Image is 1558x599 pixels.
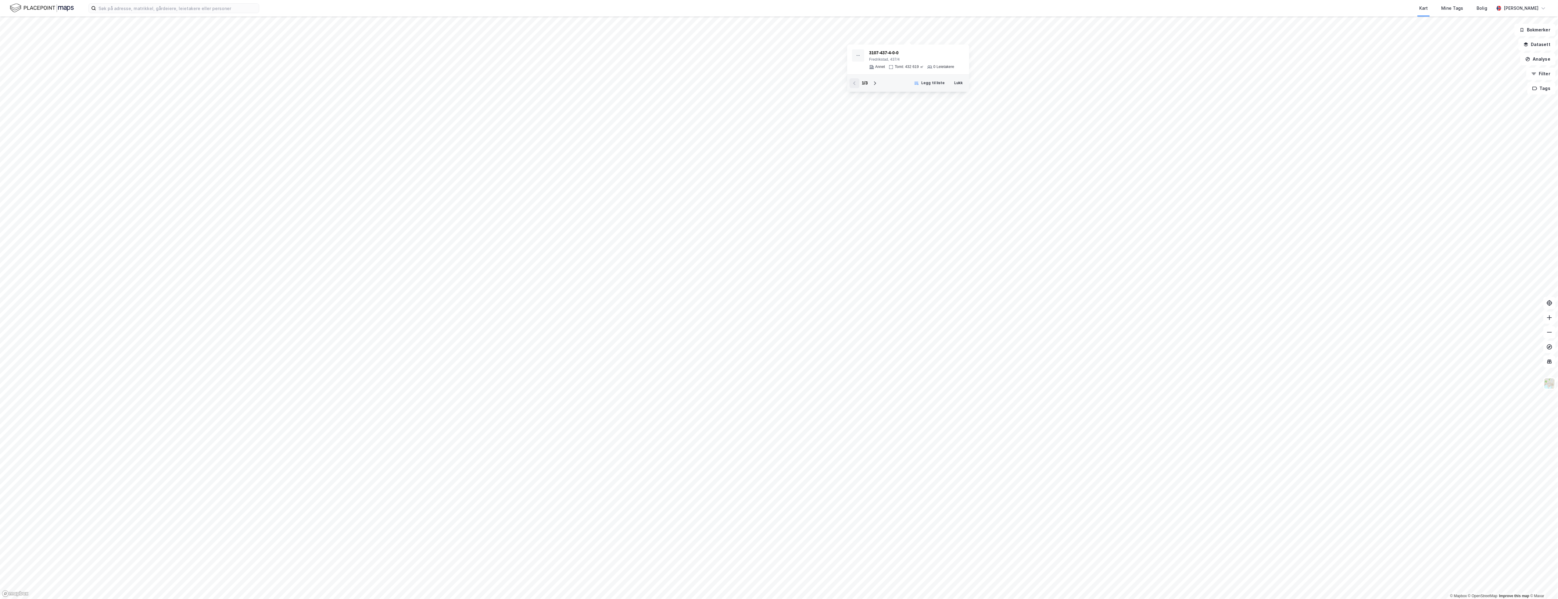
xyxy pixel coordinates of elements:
[1477,5,1487,12] div: Bolig
[1528,570,1558,599] div: Kontrollprogram for chat
[1504,5,1538,12] div: [PERSON_NAME]
[2,590,29,597] a: Mapbox homepage
[10,3,74,13] img: logo.f888ab2527a4732fd821a326f86c7f29.svg
[862,80,868,87] div: 1 / 3
[910,78,949,88] button: Legg til liste
[1450,594,1467,598] a: Mapbox
[1526,68,1556,80] button: Filter
[1520,53,1556,65] button: Analyse
[875,65,885,70] div: Annet
[869,57,954,62] div: Fredrikstad, 437/4
[1528,570,1558,599] iframe: Chat Widget
[1441,5,1463,12] div: Mine Tags
[1419,5,1428,12] div: Kart
[1518,38,1556,51] button: Datasett
[1514,24,1556,36] button: Bokmerker
[933,65,954,70] div: 0 Leietakere
[1499,594,1529,598] a: Improve this map
[895,65,923,70] div: Tomt: 432 619 ㎡
[1468,594,1498,598] a: OpenStreetMap
[1544,378,1555,389] img: Z
[950,78,967,88] button: Lukk
[96,4,259,13] input: Søk på adresse, matrikkel, gårdeiere, leietakere eller personer
[1527,82,1556,94] button: Tags
[869,49,954,57] div: 3107-437-4-0-0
